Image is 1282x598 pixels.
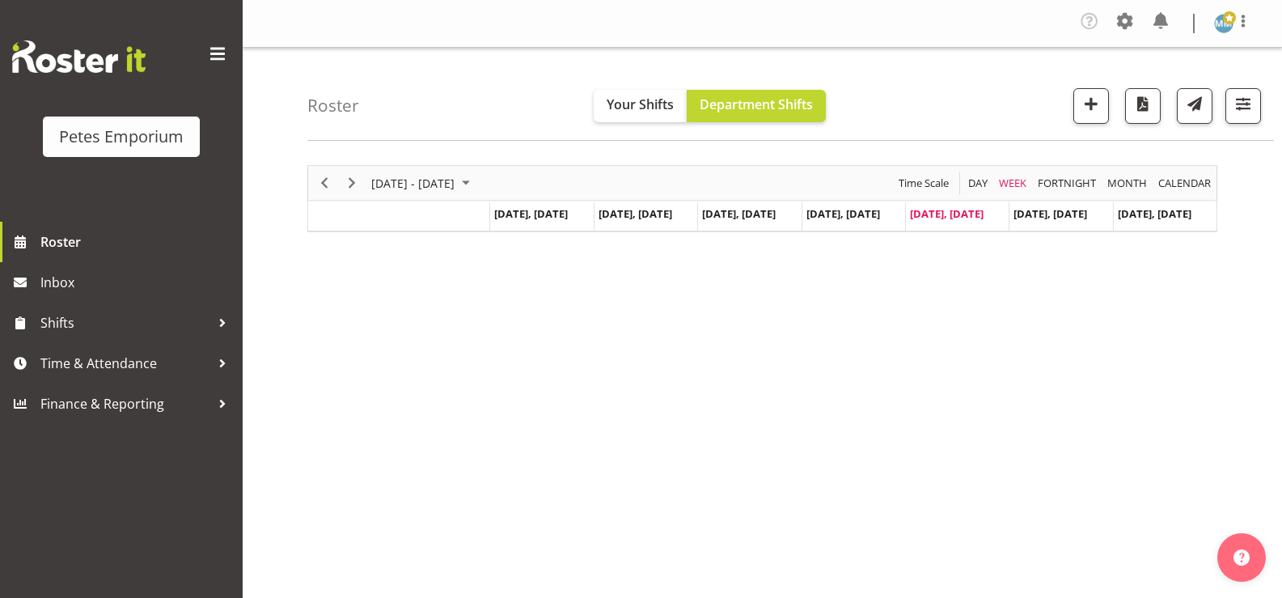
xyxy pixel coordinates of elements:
span: [DATE], [DATE] [1118,206,1191,221]
div: Next [338,166,366,200]
span: Day [967,173,989,193]
span: Time & Attendance [40,351,210,375]
div: Timeline Week of September 5, 2025 [307,165,1217,232]
span: Shifts [40,311,210,335]
span: Week [997,173,1028,193]
span: Roster [40,230,235,254]
button: Your Shifts [594,90,687,122]
span: [DATE], [DATE] [1013,206,1087,221]
button: Fortnight [1035,173,1099,193]
span: Your Shifts [607,95,674,113]
button: Next [341,173,363,193]
button: Time Scale [896,173,952,193]
span: [DATE], [DATE] [599,206,672,221]
button: Department Shifts [687,90,826,122]
button: Send a list of all shifts for the selected filtered period to all rostered employees. [1177,88,1212,124]
button: Add a new shift [1073,88,1109,124]
span: Fortnight [1036,173,1098,193]
button: September 01 - 07, 2025 [369,173,477,193]
button: Timeline Day [966,173,991,193]
span: [DATE], [DATE] [494,206,568,221]
button: Month [1156,173,1214,193]
h4: Roster [307,96,359,115]
button: Download a PDF of the roster according to the set date range. [1125,88,1161,124]
img: mandy-mosley3858.jpg [1214,14,1233,33]
span: Finance & Reporting [40,392,210,416]
button: Timeline Month [1105,173,1150,193]
img: help-xxl-2.png [1233,549,1250,566]
span: Inbox [40,270,235,295]
span: [DATE], [DATE] [702,206,776,221]
span: calendar [1157,173,1212,193]
span: [DATE] - [DATE] [370,173,456,193]
span: [DATE], [DATE] [806,206,880,221]
div: Petes Emporium [59,125,184,149]
img: Rosterit website logo [12,40,146,73]
span: [DATE], [DATE] [910,206,984,221]
span: Time Scale [897,173,950,193]
button: Filter Shifts [1225,88,1261,124]
span: Department Shifts [700,95,813,113]
button: Timeline Week [996,173,1030,193]
button: Previous [314,173,336,193]
span: Month [1106,173,1149,193]
div: Previous [311,166,338,200]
